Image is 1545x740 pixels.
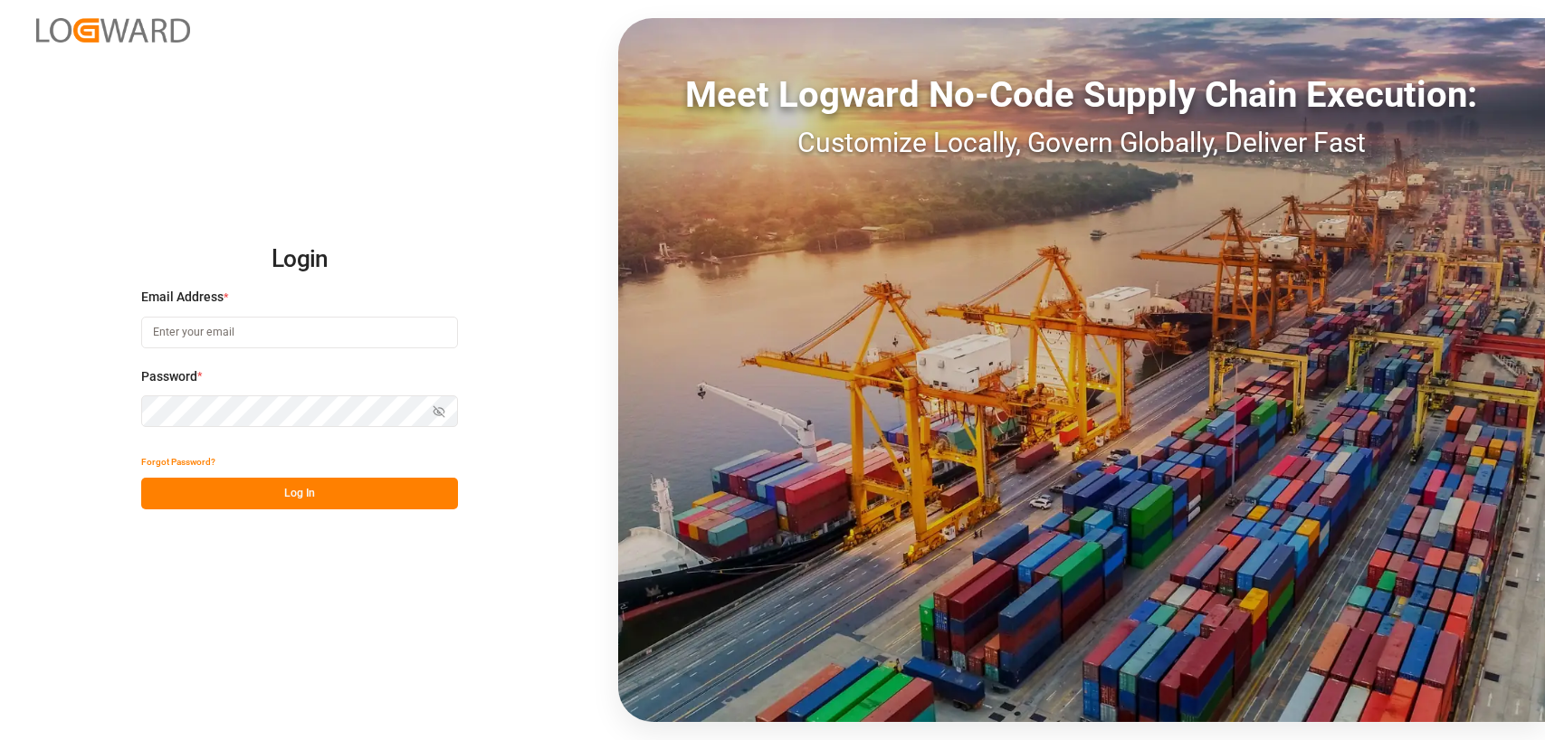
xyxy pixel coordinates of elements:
button: Forgot Password? [141,446,215,478]
div: Customize Locally, Govern Globally, Deliver Fast [618,122,1545,163]
span: Email Address [141,288,224,307]
span: Password [141,367,197,386]
div: Meet Logward No-Code Supply Chain Execution: [618,68,1545,122]
h2: Login [141,231,458,289]
input: Enter your email [141,317,458,348]
button: Log In [141,478,458,509]
img: Logward_new_orange.png [36,18,190,43]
